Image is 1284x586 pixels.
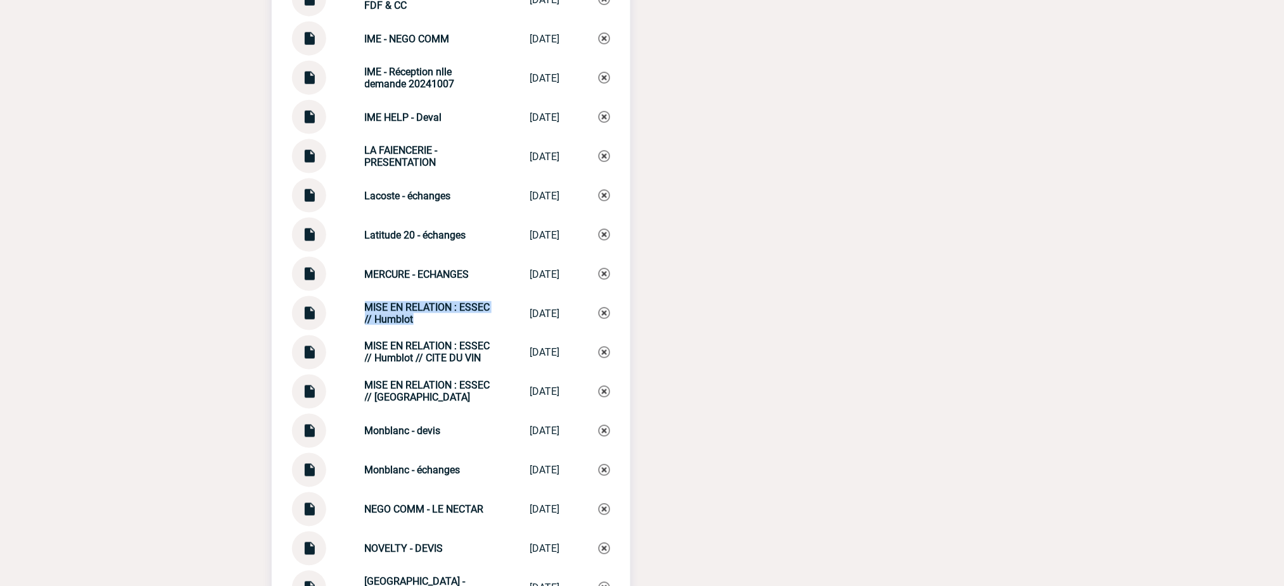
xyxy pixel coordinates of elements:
[599,425,610,437] img: Supprimer
[599,111,610,123] img: Supprimer
[599,229,610,240] img: Supprimer
[365,33,450,45] strong: IME - NEGO COMM
[365,425,441,437] strong: Monblanc - devis
[530,72,560,84] div: [DATE]
[599,72,610,84] img: Supprimer
[599,308,610,319] img: Supprimer
[365,504,484,516] strong: NEGO COMM - LE NECTAR
[599,543,610,554] img: Supprimer
[530,190,560,202] div: [DATE]
[365,190,451,202] strong: Lacoste - échanges
[530,308,560,320] div: [DATE]
[365,380,490,404] strong: MISE EN RELATION : ESSEC // [GEOGRAPHIC_DATA]
[530,268,560,280] div: [DATE]
[530,33,560,45] div: [DATE]
[599,268,610,280] img: Supprimer
[599,504,610,515] img: Supprimer
[365,340,490,365] strong: MISE EN RELATION : ESSEC // Humblot // CITE DU VIN
[365,268,469,280] strong: MERCURE - ECHANGES
[530,229,560,241] div: [DATE]
[365,301,490,325] strong: MISE EN RELATION : ESSEC // Humblot
[365,111,442,123] strong: IME HELP - Deval
[599,33,610,44] img: Supprimer
[599,347,610,358] img: Supprimer
[599,464,610,476] img: Supprimer
[530,386,560,398] div: [DATE]
[530,347,560,359] div: [DATE]
[530,543,560,555] div: [DATE]
[365,144,438,168] strong: LA FAIENCERIE - PRESENTATION
[530,464,560,477] div: [DATE]
[365,464,461,477] strong: Monblanc - échanges
[530,151,560,163] div: [DATE]
[530,504,560,516] div: [DATE]
[530,111,560,123] div: [DATE]
[599,386,610,397] img: Supprimer
[599,190,610,201] img: Supprimer
[365,229,466,241] strong: Latitude 20 - échanges
[599,151,610,162] img: Supprimer
[365,66,455,90] strong: IME - Réception nlle demande 20241007
[365,543,443,555] strong: NOVELTY - DEVIS
[530,425,560,437] div: [DATE]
